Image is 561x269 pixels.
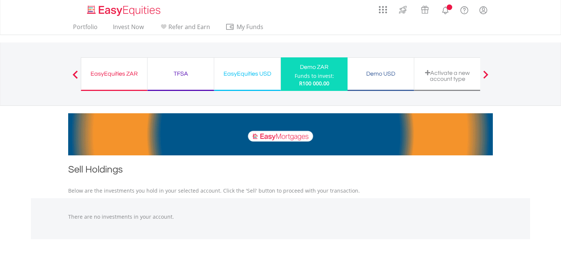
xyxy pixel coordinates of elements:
span: My Funds [225,22,274,32]
div: Funds to invest: [295,72,334,80]
a: FAQ's and Support [455,2,474,17]
p: There are no investments in your account. [68,213,493,221]
a: Portfolio [70,23,101,35]
span: R100 000.00 [299,80,329,87]
a: Invest Now [110,23,147,35]
img: vouchers-v2.svg [419,4,431,16]
div: EasyEquities USD [219,69,276,79]
div: EasyEquities ZAR [86,69,143,79]
div: Demo USD [352,69,409,79]
a: Refer and Earn [156,23,213,35]
p: Below are the investments you hold in your selected account. Click the 'Sell' button to proceed w... [68,187,493,194]
div: Demo ZAR [285,62,343,72]
a: AppsGrid [374,2,392,14]
img: EasyEquities_Logo.png [86,4,164,17]
img: grid-menu-icon.svg [379,6,387,14]
h1: Sell Holdings [68,163,493,180]
a: Vouchers [414,2,436,16]
img: thrive-v2.svg [397,4,409,16]
span: Refer and Earn [168,23,210,31]
a: Home page [84,2,164,17]
div: TFSA [152,69,209,79]
div: Activate a new account type [419,70,476,82]
img: EasyMortage Promotion Banner [68,113,493,155]
a: My Profile [474,2,493,18]
a: Notifications [436,2,455,17]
